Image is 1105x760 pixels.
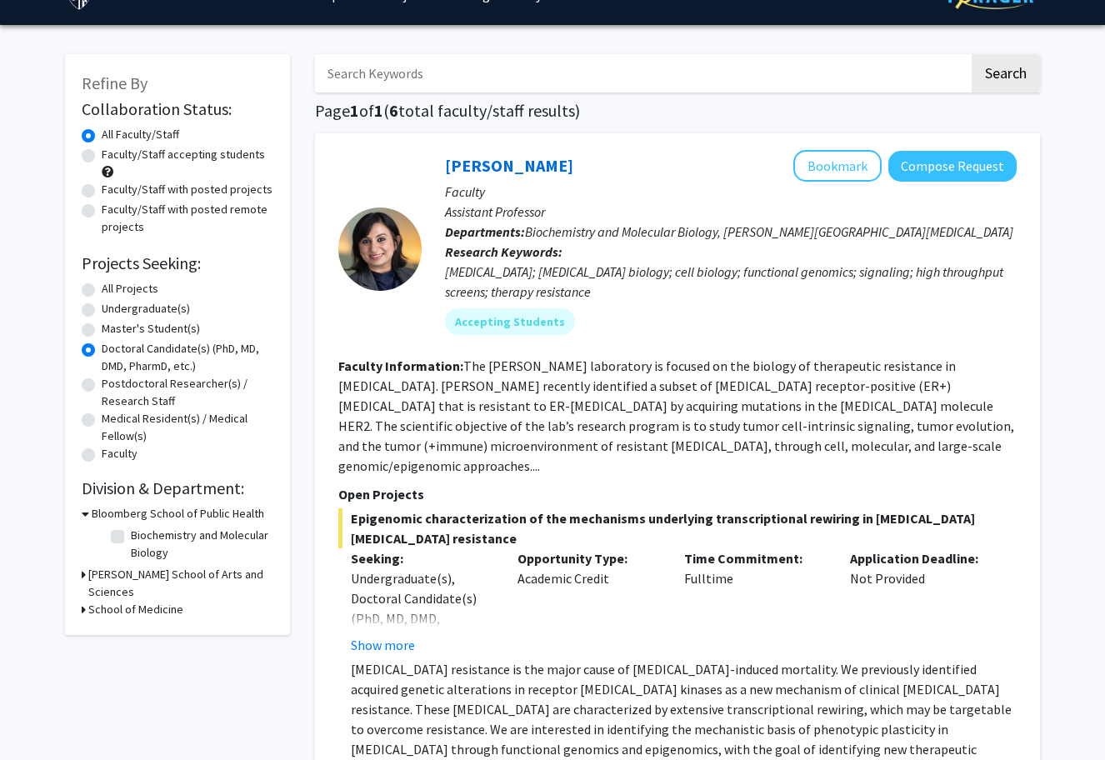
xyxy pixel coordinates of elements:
mat-chip: Accepting Students [445,308,575,335]
p: Faculty [445,182,1017,202]
label: Doctoral Candidate(s) (PhD, MD, DMD, PharmD, etc.) [102,340,273,375]
a: [PERSON_NAME] [445,155,573,176]
label: Biochemistry and Molecular Biology [131,527,269,562]
p: Application Deadline: [850,548,992,568]
h2: Projects Seeking: [82,253,273,273]
label: All Projects [102,280,158,297]
label: Faculty/Staff accepting students [102,146,265,163]
b: Research Keywords: [445,243,562,260]
div: Not Provided [837,548,1004,655]
h1: Page of ( total faculty/staff results) [315,101,1040,121]
b: Faculty Information: [338,357,463,374]
label: Medical Resident(s) / Medical Fellow(s) [102,410,273,445]
button: Show more [351,635,415,655]
div: Undergraduate(s), Doctoral Candidate(s) (PhD, MD, DMD, PharmD, etc.), Postdoctoral Researcher(s) ... [351,568,492,748]
iframe: Chat [12,685,71,747]
h3: Bloomberg School of Public Health [92,505,264,522]
span: 6 [389,100,398,121]
label: All Faculty/Staff [102,126,179,143]
span: Refine By [82,72,147,93]
label: Master's Student(s) [102,320,200,337]
label: Faculty/Staff with posted projects [102,181,272,198]
h2: Division & Department: [82,478,273,498]
button: Compose Request to Utthara Nayar [888,151,1017,182]
div: Fulltime [672,548,838,655]
p: Assistant Professor [445,202,1017,222]
label: Undergraduate(s) [102,300,190,317]
fg-read-more: The [PERSON_NAME] laboratory is focused on the biology of therapeutic resistance in [MEDICAL_DATA... [338,357,1014,474]
label: Faculty [102,445,137,462]
h3: [PERSON_NAME] School of Arts and Sciences [88,566,273,601]
label: Faculty/Staff with posted remote projects [102,201,273,236]
span: 1 [374,100,383,121]
p: Seeking: [351,548,492,568]
span: Biochemistry and Molecular Biology, [PERSON_NAME][GEOGRAPHIC_DATA][MEDICAL_DATA] [525,223,1013,240]
p: Time Commitment: [684,548,826,568]
div: [MEDICAL_DATA]; [MEDICAL_DATA] biology; cell biology; functional genomics; signaling; high throug... [445,262,1017,302]
label: Postdoctoral Researcher(s) / Research Staff [102,375,273,410]
button: Add Utthara Nayar to Bookmarks [793,150,882,182]
b: Departments: [445,223,525,240]
p: Opportunity Type: [517,548,659,568]
span: 1 [350,100,359,121]
input: Search Keywords [315,54,969,92]
div: Academic Credit [505,548,672,655]
button: Search [972,54,1040,92]
h3: School of Medicine [88,601,183,618]
span: Epigenomic characterization of the mechanisms underlying transcriptional rewiring in [MEDICAL_DAT... [338,508,1017,548]
p: Open Projects [338,484,1017,504]
h2: Collaboration Status: [82,99,273,119]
